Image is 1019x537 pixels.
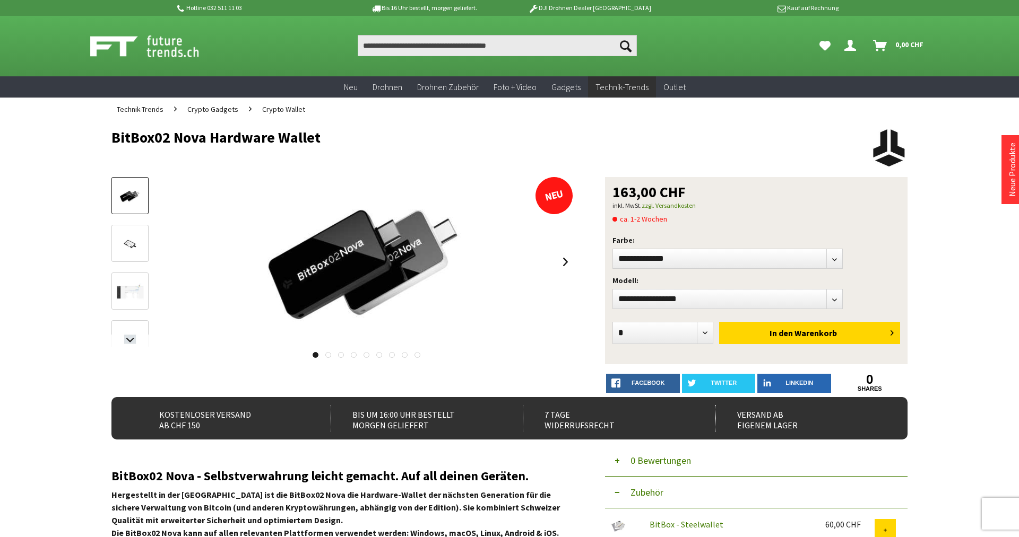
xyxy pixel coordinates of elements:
[770,328,793,338] span: In den
[711,380,737,386] span: twitter
[331,405,500,432] div: Bis um 16:00 Uhr bestellt Morgen geliefert
[551,82,581,92] span: Gadgets
[494,82,537,92] span: Foto + Video
[486,76,544,98] a: Foto + Video
[795,328,837,338] span: Warenkorb
[344,82,358,92] span: Neu
[544,76,588,98] a: Gadgets
[111,129,748,145] h1: BitBox02 Nova Hardware Wallet
[187,104,238,114] span: Crypto Gadgets
[757,374,831,393] a: LinkedIn
[605,477,908,508] button: Zubehör
[588,76,656,98] a: Technik-Trends
[612,213,667,225] span: ca. 1-2 Wochen
[605,519,632,534] img: BitBox - Steelwallet
[182,98,244,121] a: Crypto Gadgets
[215,177,517,347] img: BitBox02 Nova Hardware Wallet
[785,380,813,386] span: LinkedIn
[612,199,900,212] p: inkl. MwSt.
[262,104,305,114] span: Crypto Wallet
[612,234,900,247] p: Farbe:
[336,76,365,98] a: Neu
[90,33,222,59] img: Shop Futuretrends - zur Startseite wechseln
[523,405,692,432] div: 7 Tage Widerrufsrecht
[719,322,900,344] button: In den Warenkorb
[138,405,307,432] div: Kostenloser Versand ab CHF 150
[814,35,836,56] a: Meine Favoriten
[606,374,680,393] a: facebook
[605,445,908,477] button: 0 Bewertungen
[115,188,145,205] img: Vorschau: BitBox02 Nova Hardware Wallet
[663,82,686,92] span: Outlet
[358,35,637,56] input: Produkt, Marke, Kategorie, EAN, Artikelnummer…
[365,76,410,98] a: Drohnen
[175,2,341,14] p: Hotline 032 511 11 03
[715,405,885,432] div: Versand ab eigenem Lager
[257,98,310,121] a: Crypto Wallet
[341,2,506,14] p: Bis 16 Uhr bestellt, morgen geliefert.
[682,374,756,393] a: twitter
[111,98,169,121] a: Technik-Trends
[650,519,723,530] a: BitBox - Steelwallet
[632,380,664,386] span: facebook
[672,2,838,14] p: Kauf auf Rechnung
[895,36,923,53] span: 0,00 CHF
[869,35,929,56] a: Warenkorb
[642,201,696,209] a: zzgl. Versandkosten
[825,519,875,530] div: 60,00 CHF
[117,104,163,114] span: Technik-Trends
[595,82,649,92] span: Technik-Trends
[612,184,686,199] span: 163,00 CHF
[612,274,900,287] p: Modell:
[410,76,486,98] a: Drohnen Zubehör
[870,129,908,166] img: BitBox
[833,374,907,385] a: 0
[833,385,907,392] a: shares
[507,2,672,14] p: DJI Drohnen Dealer [GEOGRAPHIC_DATA]
[840,35,865,56] a: Dein Konto
[656,76,693,98] a: Outlet
[111,469,573,483] h2: BitBox02 Nova - Selbstverwahrung leicht gemacht. Auf all deinen Geräten.
[1007,143,1017,197] a: Neue Produkte
[417,82,479,92] span: Drohnen Zubehör
[373,82,402,92] span: Drohnen
[615,35,637,56] button: Suchen
[111,489,560,525] strong: Hergestellt in der [GEOGRAPHIC_DATA] ist die BitBox02 Nova die Hardware-Wallet der nächsten Gener...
